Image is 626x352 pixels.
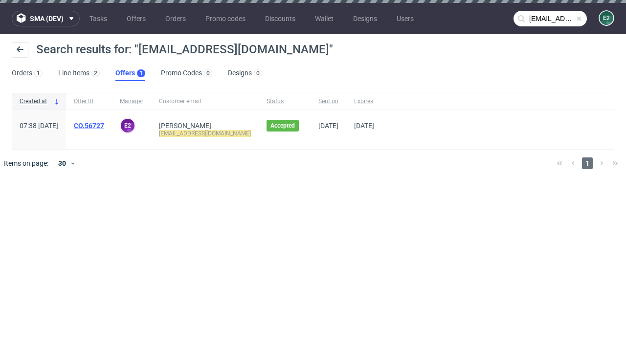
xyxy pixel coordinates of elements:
span: 1 [582,157,593,169]
div: 1 [139,70,143,77]
a: Promo Codes0 [161,66,212,81]
a: Offers [121,11,152,26]
span: Offer ID [74,97,104,106]
span: [DATE] [354,122,374,130]
figcaption: e2 [121,119,134,132]
span: Manager [120,97,143,106]
div: 0 [206,70,210,77]
a: Designs0 [228,66,262,81]
a: Orders [159,11,192,26]
mark: [EMAIL_ADDRESS][DOMAIN_NAME] [159,130,251,137]
a: [PERSON_NAME] [159,122,211,130]
div: 1 [37,70,40,77]
span: Sent on [318,97,338,106]
span: Accepted [270,122,295,130]
span: [DATE] [318,122,338,130]
span: Status [267,97,303,106]
a: Tasks [84,11,113,26]
span: Customer email [159,97,251,106]
span: 07:38 [DATE] [20,122,58,130]
a: Orders1 [12,66,43,81]
span: Items on page: [4,158,48,168]
div: 0 [256,70,260,77]
a: Offers1 [115,66,145,81]
span: Created at [20,97,50,106]
div: 2 [94,70,97,77]
div: 30 [52,156,70,170]
a: Wallet [309,11,339,26]
a: Discounts [259,11,301,26]
a: Users [391,11,420,26]
a: Line Items2 [58,66,100,81]
button: sma (dev) [12,11,80,26]
a: Promo codes [200,11,251,26]
span: Search results for: "[EMAIL_ADDRESS][DOMAIN_NAME]" [36,43,333,56]
span: Expires [354,97,374,106]
span: sma (dev) [30,15,64,22]
figcaption: e2 [600,11,613,25]
a: CO.56727 [74,122,104,130]
a: Designs [347,11,383,26]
